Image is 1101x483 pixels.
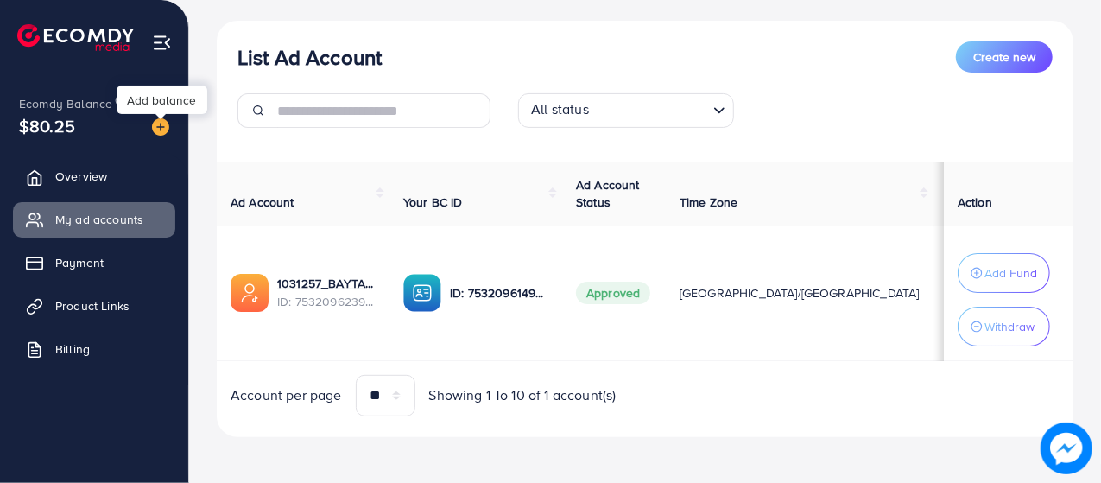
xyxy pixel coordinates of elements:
div: <span class='underline'>1031257_BAYTAEK_1753702824295</span></br>7532096239010316305 [277,275,376,310]
a: Overview [13,159,175,194]
span: Action [958,194,992,211]
a: Billing [13,332,175,366]
a: Payment [13,245,175,280]
img: ic-ba-acc.ded83a64.svg [403,274,441,312]
span: Billing [55,340,90,358]
span: Create new [973,48,1035,66]
h3: List Ad Account [237,45,382,70]
p: Add Fund [984,263,1037,283]
span: $80.25 [27,95,68,156]
span: Approved [576,282,650,304]
input: Search for option [594,97,706,124]
span: [GEOGRAPHIC_DATA]/[GEOGRAPHIC_DATA] [680,284,920,302]
a: Product Links [13,289,175,323]
img: menu [152,33,172,53]
span: Product Links [55,297,130,315]
span: ID: 7532096239010316305 [277,293,376,310]
button: Add Fund [958,253,1050,293]
span: My ad accounts [55,211,143,228]
p: Withdraw [984,316,1035,337]
img: image [1041,423,1091,473]
img: image [152,118,169,136]
button: Create new [956,41,1053,73]
img: logo [17,24,134,51]
div: Search for option [518,93,734,128]
span: Ecomdy Balance [19,95,112,112]
a: 1031257_BAYTAEK_1753702824295 [277,275,376,292]
button: Withdraw [958,307,1050,346]
span: Payment [55,254,104,271]
div: Add balance [117,86,207,114]
span: All status [528,96,592,124]
span: Time Zone [680,194,737,211]
span: Ad Account Status [576,176,640,211]
img: ic-ads-acc.e4c84228.svg [231,274,269,312]
span: Ad Account [231,194,294,211]
span: Showing 1 To 10 of 1 account(s) [429,385,617,405]
span: Overview [55,168,107,185]
a: My ad accounts [13,202,175,237]
p: ID: 7532096149239529473 [450,283,548,303]
span: Account per page [231,385,342,405]
span: Your BC ID [403,194,463,211]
